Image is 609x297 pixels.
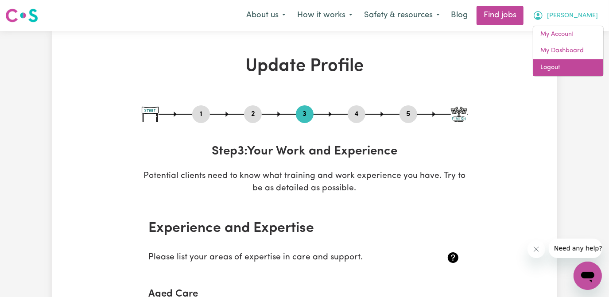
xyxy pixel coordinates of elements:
[446,6,473,25] a: Blog
[142,144,468,159] h3: Step 3 : Your Work and Experience
[533,26,603,43] a: My Account
[5,8,38,23] img: Careseekers logo
[142,56,468,77] h1: Update Profile
[348,108,365,120] button: Go to step 4
[244,108,262,120] button: Go to step 2
[192,108,210,120] button: Go to step 1
[240,6,291,25] button: About us
[574,262,602,290] iframe: Button to launch messaging window
[527,6,604,25] button: My Account
[296,108,314,120] button: Go to step 3
[291,6,358,25] button: How it works
[149,220,461,237] h2: Experience and Expertise
[533,42,603,59] a: My Dashboard
[533,59,603,76] a: Logout
[528,240,545,258] iframe: Close message
[5,5,38,26] a: Careseekers logo
[547,11,598,21] span: [PERSON_NAME]
[477,6,524,25] a: Find jobs
[142,170,468,196] p: Potential clients need to know what training and work experience you have. Try to be as detailed ...
[549,239,602,258] iframe: Message from company
[400,108,417,120] button: Go to step 5
[533,26,604,77] div: My Account
[358,6,446,25] button: Safety & resources
[149,251,409,264] p: Please list your areas of expertise in care and support.
[5,6,54,13] span: Need any help?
